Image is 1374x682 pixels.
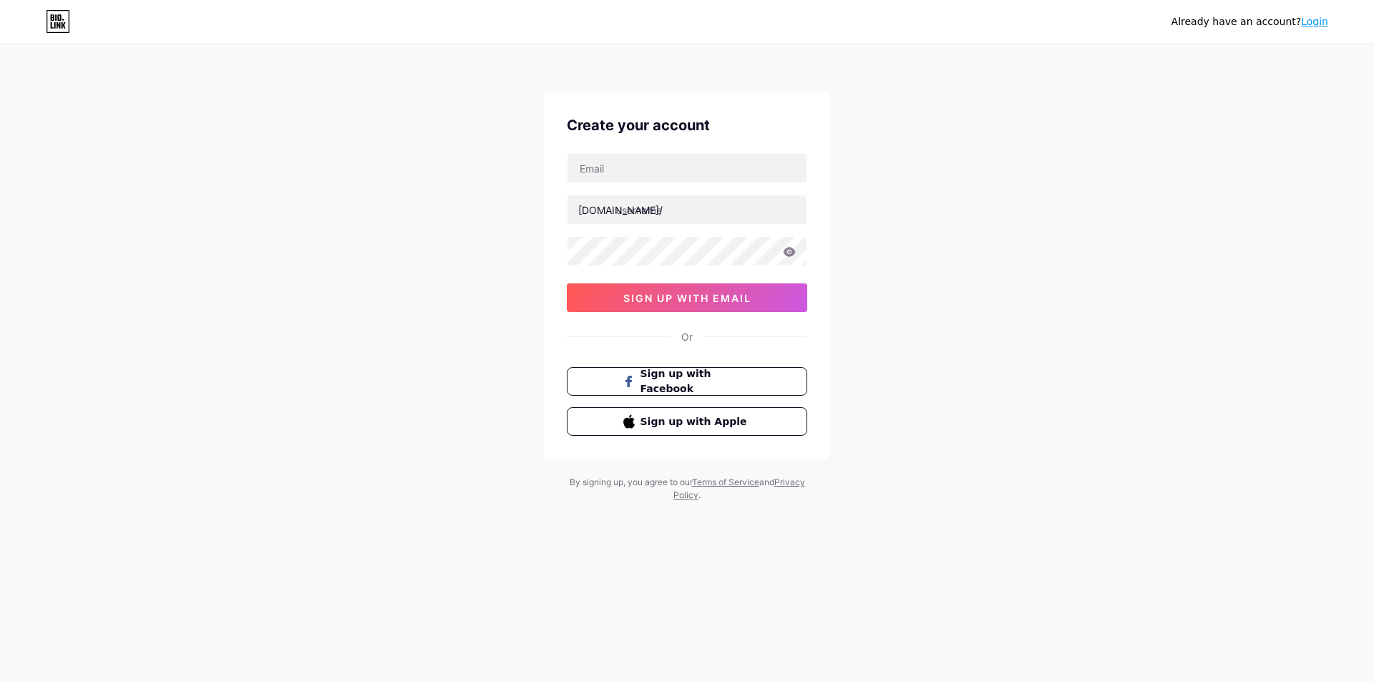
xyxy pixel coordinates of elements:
span: Sign up with Facebook [640,366,751,396]
div: Or [681,329,693,344]
button: sign up with email [567,283,807,312]
a: Login [1301,16,1328,27]
input: username [567,195,807,224]
div: [DOMAIN_NAME]/ [578,203,663,218]
input: Email [567,154,807,182]
span: Sign up with Apple [640,414,751,429]
button: Sign up with Apple [567,407,807,436]
div: Already have an account? [1171,14,1328,29]
a: Terms of Service [692,477,759,487]
div: Create your account [567,115,807,136]
span: sign up with email [623,292,751,304]
button: Sign up with Facebook [567,367,807,396]
div: By signing up, you agree to our and . [565,476,809,502]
